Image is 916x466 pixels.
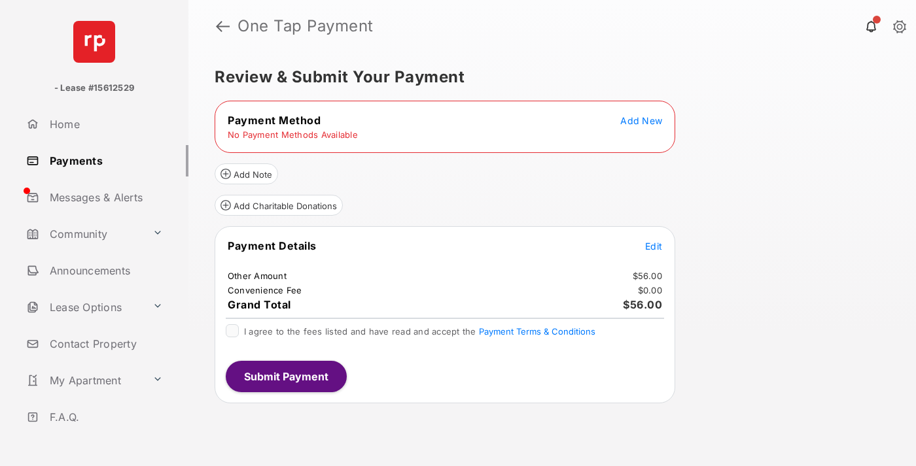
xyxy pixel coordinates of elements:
button: Add New [620,114,662,127]
button: I agree to the fees listed and have read and accept the [479,326,595,337]
span: Payment Details [228,239,317,252]
a: Payments [21,145,188,176]
span: Grand Total [228,298,291,311]
button: Submit Payment [226,361,347,392]
a: Community [21,218,147,250]
a: Lease Options [21,291,147,323]
h5: Review & Submit Your Payment [215,69,879,85]
button: Add Note [215,163,278,184]
span: $56.00 [623,298,662,311]
td: Other Amount [227,270,287,282]
span: Add New [620,115,662,126]
img: svg+xml;base64,PHN2ZyB4bWxucz0iaHR0cDovL3d3dy53My5vcmcvMjAwMC9zdmciIHdpZHRoPSI2NCIgaGVpZ2h0PSI2NC... [73,21,115,63]
a: Home [21,108,188,140]
a: Announcements [21,255,188,286]
a: Messages & Alerts [21,182,188,213]
a: F.A.Q. [21,401,188,433]
td: $56.00 [632,270,663,282]
td: No Payment Methods Available [227,129,359,141]
button: Edit [645,239,662,252]
span: Payment Method [228,114,321,127]
span: I agree to the fees listed and have read and accept the [244,326,595,337]
p: - Lease #15612529 [54,82,134,95]
a: Contact Property [21,328,188,359]
span: Edit [645,241,662,252]
td: $0.00 [637,284,663,296]
strong: One Tap Payment [238,18,374,34]
td: Convenience Fee [227,284,303,296]
a: My Apartment [21,365,147,396]
button: Add Charitable Donations [215,195,343,216]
